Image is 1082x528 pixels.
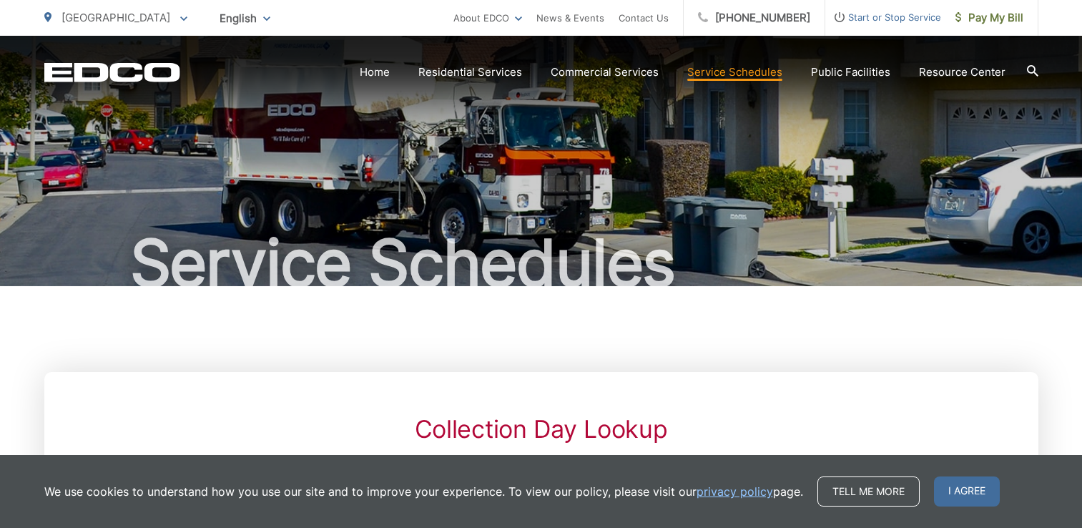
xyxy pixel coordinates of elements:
[418,64,522,81] a: Residential Services
[209,6,281,31] span: English
[697,483,773,500] a: privacy policy
[551,64,659,81] a: Commercial Services
[62,11,170,24] span: [GEOGRAPHIC_DATA]
[811,64,890,81] a: Public Facilities
[934,476,1000,507] span: I agree
[619,9,669,26] a: Contact Us
[919,64,1005,81] a: Resource Center
[453,9,522,26] a: About EDCO
[44,483,803,500] p: We use cookies to understand how you use our site and to improve your experience. To view our pol...
[687,64,782,81] a: Service Schedules
[252,415,829,444] h2: Collection Day Lookup
[360,64,390,81] a: Home
[44,228,1038,299] h1: Service Schedules
[536,9,604,26] a: News & Events
[955,9,1023,26] span: Pay My Bill
[817,476,920,507] a: Tell me more
[44,62,180,82] a: EDCD logo. Return to the homepage.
